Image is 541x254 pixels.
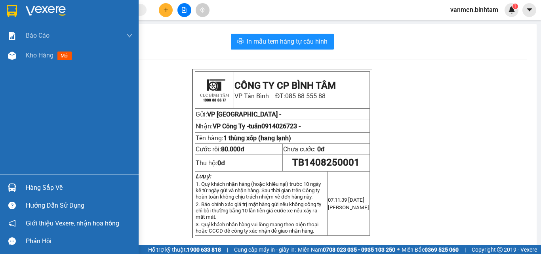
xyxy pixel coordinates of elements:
[227,245,228,254] span: |
[234,80,336,91] strong: CÔNG TY CP BÌNH TÂM
[512,4,518,9] sup: 1
[8,202,16,209] span: question-circle
[234,92,326,100] span: VP Tân Bình ĐT:
[207,111,281,118] span: VP [GEOGRAPHIC_DATA] -
[8,220,16,227] span: notification
[221,145,244,153] span: 80.000đ
[444,5,505,15] span: vanmen.binhtam
[8,32,16,40] img: solution-icon
[26,200,133,212] div: Hướng dẫn sử dụng
[247,36,328,46] span: In mẫu tem hàng tự cấu hình
[8,183,16,192] img: warehouse-icon
[163,7,169,13] span: plus
[217,159,225,167] strong: 0đ
[328,197,364,203] span: 07:11:39 [DATE]
[249,122,301,130] span: tuấn
[425,246,459,253] strong: 0369 525 060
[57,52,72,60] span: mới
[397,248,400,251] span: ⚪️
[196,72,232,108] img: logo
[317,145,325,153] span: 0đ
[159,3,173,17] button: plus
[526,6,533,13] span: caret-down
[8,52,16,60] img: warehouse-icon
[465,245,466,254] span: |
[181,7,187,13] span: file-add
[514,4,516,9] span: 1
[196,3,210,17] button: aim
[522,3,536,17] button: caret-down
[187,246,221,253] strong: 1900 633 818
[223,134,291,142] span: 1 thùng xốp (hang lạnh)
[234,245,296,254] span: Cung cấp máy in - giấy in:
[26,182,133,194] div: Hàng sắp về
[292,157,360,168] span: TB1408250001
[231,34,334,50] button: printerIn mẫu tem hàng tự cấu hình
[196,201,321,220] span: 2. Bảo chính xác giá trị mặt hàng gửi nếu không công ty chỉ bồi thường bằng 10 lần tiền giá cước ...
[196,134,291,142] span: Tên hàng:
[200,7,205,13] span: aim
[508,6,515,13] img: icon-new-feature
[8,237,16,245] span: message
[148,245,221,254] span: Hỗ trợ kỹ thuật:
[298,245,395,254] span: Miền Nam
[497,247,503,252] span: copyright
[196,173,211,180] strong: Lưu ý:
[7,5,17,17] img: logo-vxr
[196,222,318,234] span: 3. Quý khách nhận hàng vui lòng mang theo điện thoại hoặc CCCD đề công ty xác nhận để giao nhận h...
[402,245,459,254] span: Miền Bắc
[26,52,53,59] span: Kho hàng
[328,204,369,210] span: [PERSON_NAME]
[177,3,191,17] button: file-add
[283,145,325,153] span: Chưa cước:
[26,235,133,247] div: Phản hồi
[213,122,301,130] span: VP Công Ty -
[196,122,301,130] span: Nhận:
[26,31,50,40] span: Báo cáo
[196,145,244,153] span: Cước rồi:
[196,111,207,118] span: Gửi:
[196,159,225,167] span: Thu hộ:
[285,92,326,100] span: 085 88 555 88
[237,38,244,46] span: printer
[323,246,395,253] strong: 0708 023 035 - 0935 103 250
[26,218,119,228] span: Giới thiệu Vexere, nhận hoa hồng
[196,181,321,200] span: 1. Quý khách nhận hàng (hoặc khiếu nại) trước 10 ngày kể từ ngày gửi và nhận hàng. Sau thời gian ...
[261,122,301,130] span: 0914026723 -
[126,32,133,39] span: down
